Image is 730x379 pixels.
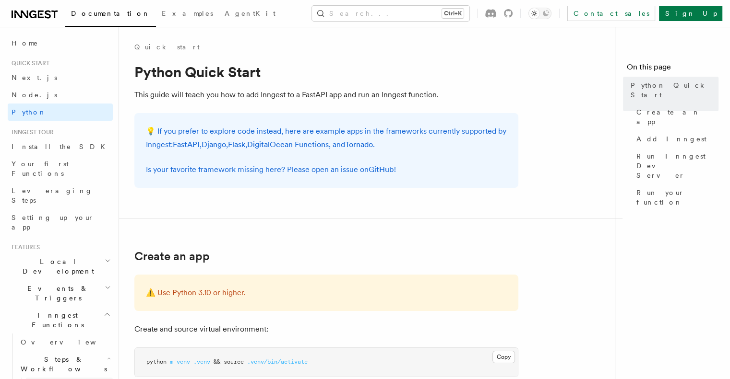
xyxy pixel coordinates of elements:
[627,61,718,77] h4: On this page
[8,155,113,182] a: Your first Functions
[247,140,329,149] a: DigitalOcean Functions
[636,107,718,126] span: Create an app
[8,307,113,333] button: Inngest Functions
[12,74,57,81] span: Next.js
[8,138,113,155] a: Install the SDK
[636,134,706,144] span: Add Inngest
[134,322,518,336] p: Create and source virtual environment:
[202,140,226,149] a: Django
[8,280,113,307] button: Events & Triggers
[12,160,69,177] span: Your first Functions
[71,10,150,17] span: Documentation
[17,351,113,378] button: Steps & Workflows
[146,125,507,151] p: 💡 If you prefer to explore code instead, here are example apps in the frameworks currently suppor...
[8,103,113,121] a: Python
[567,6,655,21] a: Contact sales
[219,3,281,26] a: AgentKit
[442,9,464,18] kbd: Ctrl+K
[8,257,105,276] span: Local Development
[528,8,551,19] button: Toggle dark mode
[8,243,40,251] span: Features
[134,250,210,263] a: Create an app
[134,42,200,52] a: Quick start
[636,151,718,180] span: Run Inngest Dev Server
[65,3,156,27] a: Documentation
[12,91,57,99] span: Node.js
[134,88,518,102] p: This guide will teach you how to add Inngest to a FastAPI app and run an Inngest function.
[8,209,113,236] a: Setting up your app
[8,182,113,209] a: Leveraging Steps
[627,77,718,103] a: Python Quick Start
[224,358,244,365] span: source
[8,59,49,67] span: Quick start
[8,86,113,103] a: Node.js
[134,63,518,80] h1: Python Quick Start
[167,358,173,365] span: -m
[21,338,120,346] span: Overview
[247,358,308,365] span: .venv/bin/activate
[659,6,722,21] a: Sign Up
[228,140,245,149] a: Flask
[214,358,220,365] span: &&
[162,10,213,17] span: Examples
[177,358,190,365] span: venv
[146,163,507,176] p: Is your favorite framework missing here? Please open an issue on !
[8,69,113,86] a: Next.js
[12,187,93,204] span: Leveraging Steps
[8,128,54,136] span: Inngest tour
[8,34,113,52] a: Home
[225,10,275,17] span: AgentKit
[492,351,515,363] button: Copy
[193,358,210,365] span: .venv
[8,310,104,330] span: Inngest Functions
[173,140,200,149] a: FastAPI
[146,358,167,365] span: python
[17,333,113,351] a: Overview
[369,165,394,174] a: GitHub
[345,140,373,149] a: Tornado
[312,6,469,21] button: Search...Ctrl+K
[17,355,107,374] span: Steps & Workflows
[12,143,111,150] span: Install the SDK
[633,130,718,148] a: Add Inngest
[12,38,38,48] span: Home
[636,188,718,207] span: Run your function
[8,284,105,303] span: Events & Triggers
[633,148,718,184] a: Run Inngest Dev Server
[146,286,507,299] p: ⚠️ Use Python 3.10 or higher.
[156,3,219,26] a: Examples
[631,80,718,100] span: Python Quick Start
[8,253,113,280] button: Local Development
[12,214,94,231] span: Setting up your app
[633,103,718,130] a: Create an app
[12,108,47,116] span: Python
[633,184,718,211] a: Run your function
